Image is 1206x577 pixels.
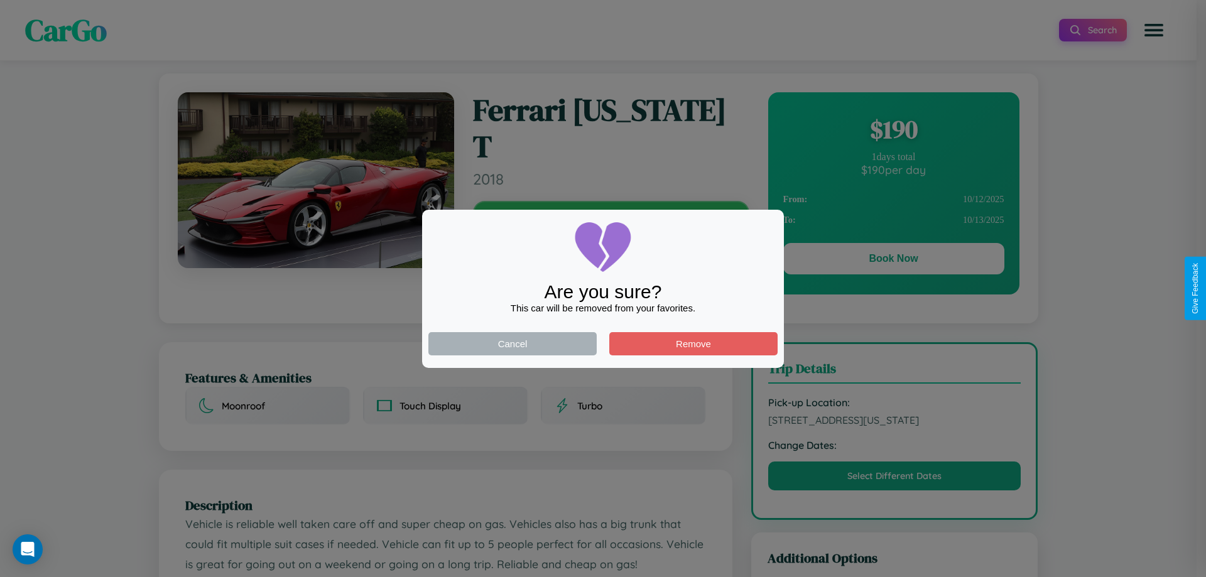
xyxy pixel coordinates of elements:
[428,332,597,355] button: Cancel
[1191,263,1200,314] div: Give Feedback
[13,534,43,564] div: Open Intercom Messenger
[609,332,778,355] button: Remove
[428,281,778,303] div: Are you sure?
[572,216,634,279] img: broken-heart
[428,303,778,313] div: This car will be removed from your favorites.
